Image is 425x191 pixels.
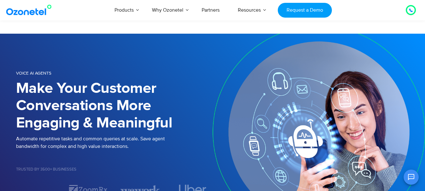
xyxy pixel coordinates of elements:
[404,170,419,185] button: Open chat
[16,80,213,132] h1: Make Your Customer Conversations More Engaging & Meaningful
[278,3,332,18] a: Request a Demo
[16,70,51,76] span: Voice AI Agents
[16,135,213,150] p: Automate repetitive tasks and common queries at scale. Save agent bandwidth for complex and high ...
[16,167,213,171] h5: Trusted by 3500+ Businesses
